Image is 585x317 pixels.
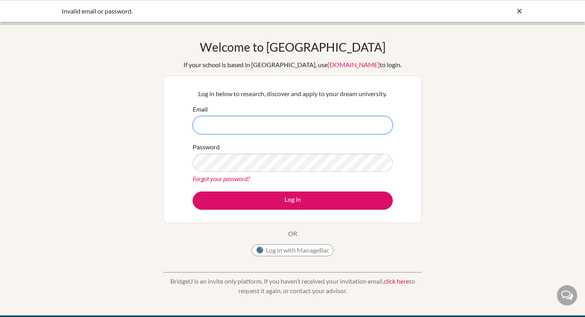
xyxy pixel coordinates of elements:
[193,89,393,99] p: Log in below to research, discover and apply to your dream university.
[183,60,402,70] div: If your school is based in [GEOGRAPHIC_DATA], use to login.
[62,6,404,16] div: Invalid email or password.
[18,6,35,13] span: Help
[328,61,380,68] a: [DOMAIN_NAME]
[193,191,393,210] button: Log in
[163,276,422,296] p: BridgeU is an invite only platform. If you haven’t received your invitation email, to request it ...
[384,277,409,285] a: click here
[193,104,208,114] label: Email
[288,229,297,238] p: OR
[193,142,220,152] label: Password
[193,175,250,182] a: Forgot your password?
[200,40,386,54] h1: Welcome to [GEOGRAPHIC_DATA]
[252,244,333,256] button: Log in with ManageBac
